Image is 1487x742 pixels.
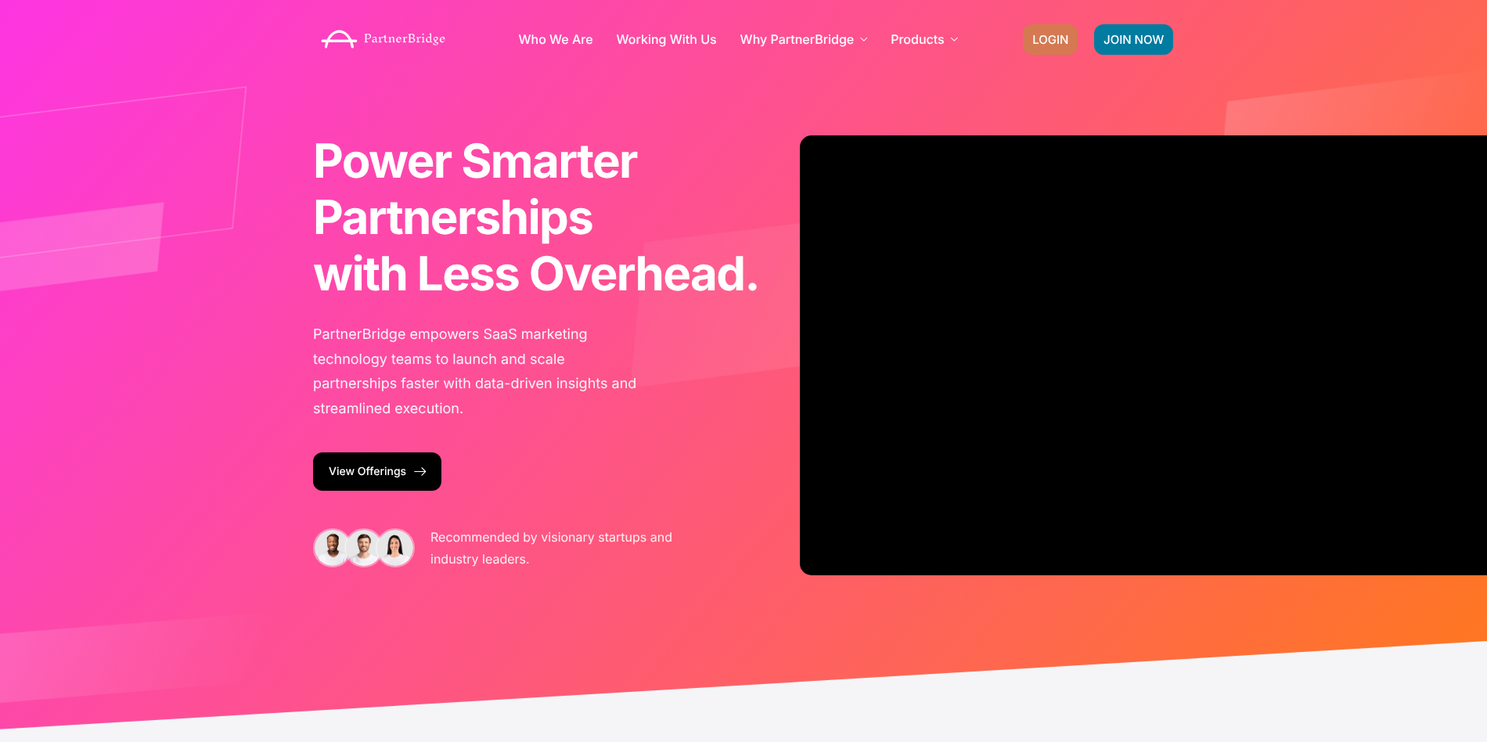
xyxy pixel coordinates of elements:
[1094,24,1173,55] a: JOIN NOW
[518,33,592,45] a: Who We Are
[740,33,868,45] a: Why PartnerBridge
[1032,34,1068,45] span: LOGIN
[329,466,406,477] span: View Offerings
[1023,24,1078,55] a: LOGIN
[313,246,759,302] b: with Less Overhead.
[313,322,642,421] p: PartnerBridge empowers SaaS marketing technology teams to launch and scale partnerships faster wi...
[313,133,637,246] span: Power Smarter Partnerships
[313,452,441,491] a: View Offerings
[891,33,957,45] a: Products
[1104,34,1164,45] span: JOIN NOW
[430,526,675,570] p: Recommended by visionary startups and industry leaders.
[617,33,717,45] a: Working With Us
